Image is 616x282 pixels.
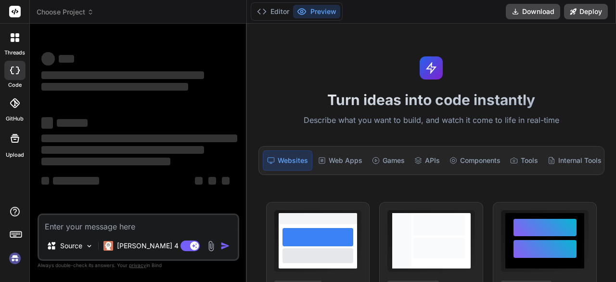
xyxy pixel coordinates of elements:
p: Describe what you want to build, and watch it come to life in real-time [253,114,610,127]
div: Web Apps [314,150,366,171]
span: privacy [129,262,146,268]
span: ‌ [41,71,204,79]
span: ‌ [41,134,237,142]
span: ‌ [41,146,204,154]
img: Pick Models [85,242,93,250]
span: ‌ [41,158,170,165]
button: Editor [253,5,293,18]
span: ‌ [41,83,188,91]
label: code [8,81,22,89]
div: Tools [506,150,542,171]
img: Claude 4 Sonnet [103,241,113,251]
div: Internal Tools [544,150,605,171]
button: Download [506,4,560,19]
img: icon [220,241,230,251]
span: ‌ [41,117,53,129]
div: APIs [411,150,444,171]
div: Games [368,150,409,171]
div: Websites [263,150,312,171]
span: ‌ [57,119,88,127]
img: attachment [205,241,217,252]
img: signin [7,250,23,267]
span: Choose Project [37,7,94,17]
span: ‌ [59,55,74,63]
p: Always double-check its answers. Your in Bind [38,261,239,270]
p: [PERSON_NAME] 4 S.. [117,241,189,251]
h1: Turn ideas into code instantly [253,91,610,108]
label: Upload [6,151,24,159]
label: threads [4,49,25,57]
span: ‌ [222,177,230,185]
span: ‌ [41,52,55,66]
button: Deploy [564,4,608,19]
span: ‌ [53,177,99,185]
span: ‌ [208,177,216,185]
span: ‌ [41,177,49,185]
label: GitHub [6,115,24,123]
span: ‌ [195,177,203,185]
p: Source [60,241,82,251]
div: Components [446,150,504,171]
button: Preview [293,5,340,18]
